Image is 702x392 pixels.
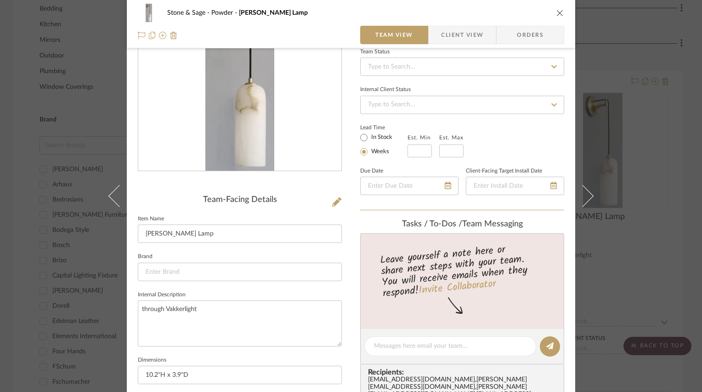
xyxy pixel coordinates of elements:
input: Type to Search… [360,96,564,114]
div: Leave yourself a note here or share next steps with your team. You will receive emails when they ... [359,240,566,301]
input: Type to Search… [360,58,564,76]
label: Internal Description [138,293,186,297]
span: Powder [211,10,239,16]
label: Lead Time [360,123,408,132]
label: Est. Min [408,134,431,141]
label: In Stock [369,133,392,142]
mat-radio-group: Select item type [360,132,408,157]
div: Internal Client Status [360,87,411,92]
span: Team View [375,26,413,44]
label: Est. Max [439,134,464,141]
button: close [556,9,564,17]
input: Enter the dimensions of this item [138,366,342,384]
label: Item Name [138,217,164,221]
input: Enter Due Date [360,177,459,195]
img: Remove from project [170,32,177,39]
img: 7903c631-cab8-4074-b566-54cfa4174851_48x40.jpg [138,4,160,22]
label: Weeks [369,148,389,156]
span: Client View [441,26,483,44]
span: Orders [507,26,554,44]
span: Recipients: [368,368,560,376]
label: Dimensions [138,358,166,363]
label: Client-Facing Target Install Date [466,169,542,173]
span: Stone & Sage [167,10,211,16]
input: Enter Brand [138,263,342,281]
div: team Messaging [360,219,564,230]
span: [PERSON_NAME] Lamp [239,10,308,16]
a: Invite Collaborator [418,276,497,299]
input: Enter Install Date [466,177,564,195]
label: Due Date [360,169,383,173]
span: Tasks / To-Dos / [402,220,462,228]
div: Team-Facing Details [138,195,342,205]
div: Team Status [360,50,390,54]
label: Brand [138,254,153,259]
input: Enter Item Name [138,225,342,243]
